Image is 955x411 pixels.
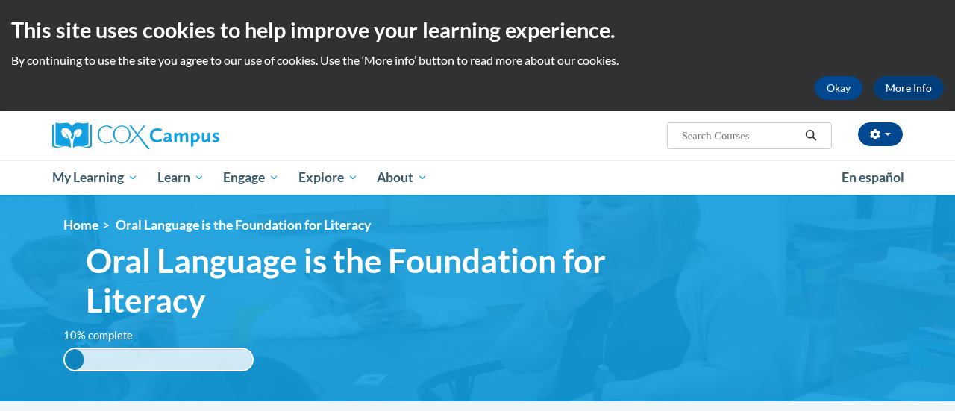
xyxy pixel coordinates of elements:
[52,122,321,149] a: Cox Campus
[874,76,944,100] a: More Info
[842,169,904,185] span: En español
[377,169,428,186] span: About
[43,160,148,195] a: My Learning
[11,15,944,45] h2: This site uses cookies to help improve your learning experience.
[213,160,289,195] a: Engage
[832,162,914,193] a: En español
[63,327,149,344] label: 10% complete
[41,160,914,195] div: Main menu
[800,127,822,145] button: Search
[148,160,214,195] a: Learn
[11,52,944,69] p: By continuing to use the site you agree to our use of cookies. Use the ‘More info’ button to read...
[368,160,438,195] a: About
[116,217,371,233] span: Oral Language is the Foundation for Literacy
[815,76,862,100] button: Okay
[65,349,84,370] div: 10% complete
[52,122,219,149] img: Cox Campus
[63,217,98,233] a: Home
[858,122,903,146] button: Account Settings
[680,127,800,145] input: Search Courses
[298,169,358,186] span: Explore
[86,241,701,320] span: Oral Language is the Foundation for Literacy
[223,169,279,186] span: Engage
[289,160,368,195] a: Explore
[52,169,138,186] span: My Learning
[157,169,204,186] span: Learn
